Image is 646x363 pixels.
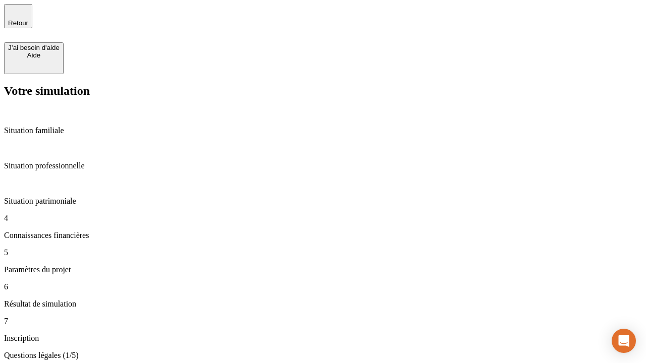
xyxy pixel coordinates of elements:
p: Connaissances financières [4,231,642,240]
p: 4 [4,214,642,223]
p: 5 [4,248,642,257]
p: 7 [4,317,642,326]
h2: Votre simulation [4,84,642,98]
p: Questions légales (1/5) [4,351,642,360]
p: 6 [4,282,642,291]
button: J’ai besoin d'aideAide [4,42,64,74]
p: Inscription [4,334,642,343]
span: Retour [8,19,28,27]
button: Retour [4,4,32,28]
div: Open Intercom Messenger [612,329,636,353]
p: Situation familiale [4,126,642,135]
p: Résultat de simulation [4,299,642,309]
p: Situation patrimoniale [4,197,642,206]
p: Situation professionnelle [4,161,642,170]
p: Paramètres du projet [4,265,642,274]
div: Aide [8,51,60,59]
div: J’ai besoin d'aide [8,44,60,51]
